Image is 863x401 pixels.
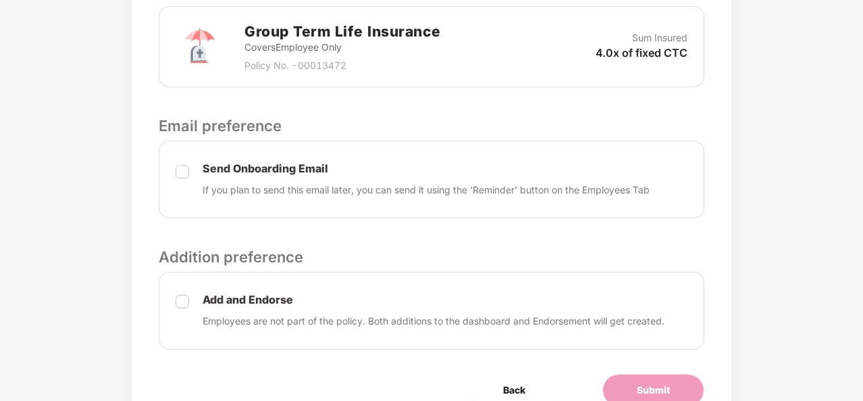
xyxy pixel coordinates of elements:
span: Back [503,383,525,398]
h2: Group Term Life Insurance [244,20,441,43]
p: Addition preference [159,245,704,268]
p: Policy No. - 00013472 [244,58,441,73]
p: Employees are not part of the policy. Both additions to the dashboard and Endorsement will get cr... [203,314,664,329]
p: 4.0x of fixed CTC [596,45,687,60]
p: Send Onboarding Email [203,162,650,176]
p: If you plan to send this email later, you can send it using the ‘Reminder’ button on the Employee... [203,183,650,197]
img: svg+xml;base64,PHN2ZyB4bWxucz0iaHR0cDovL3d3dy53My5vcmcvMjAwMC9zdmciIHdpZHRoPSI3MiIgaGVpZ2h0PSI3Mi... [176,22,224,71]
p: Sum Insured [632,30,687,45]
p: Email preference [159,114,704,137]
p: Add and Endorse [203,293,664,307]
p: Covers Employee Only [244,40,441,55]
